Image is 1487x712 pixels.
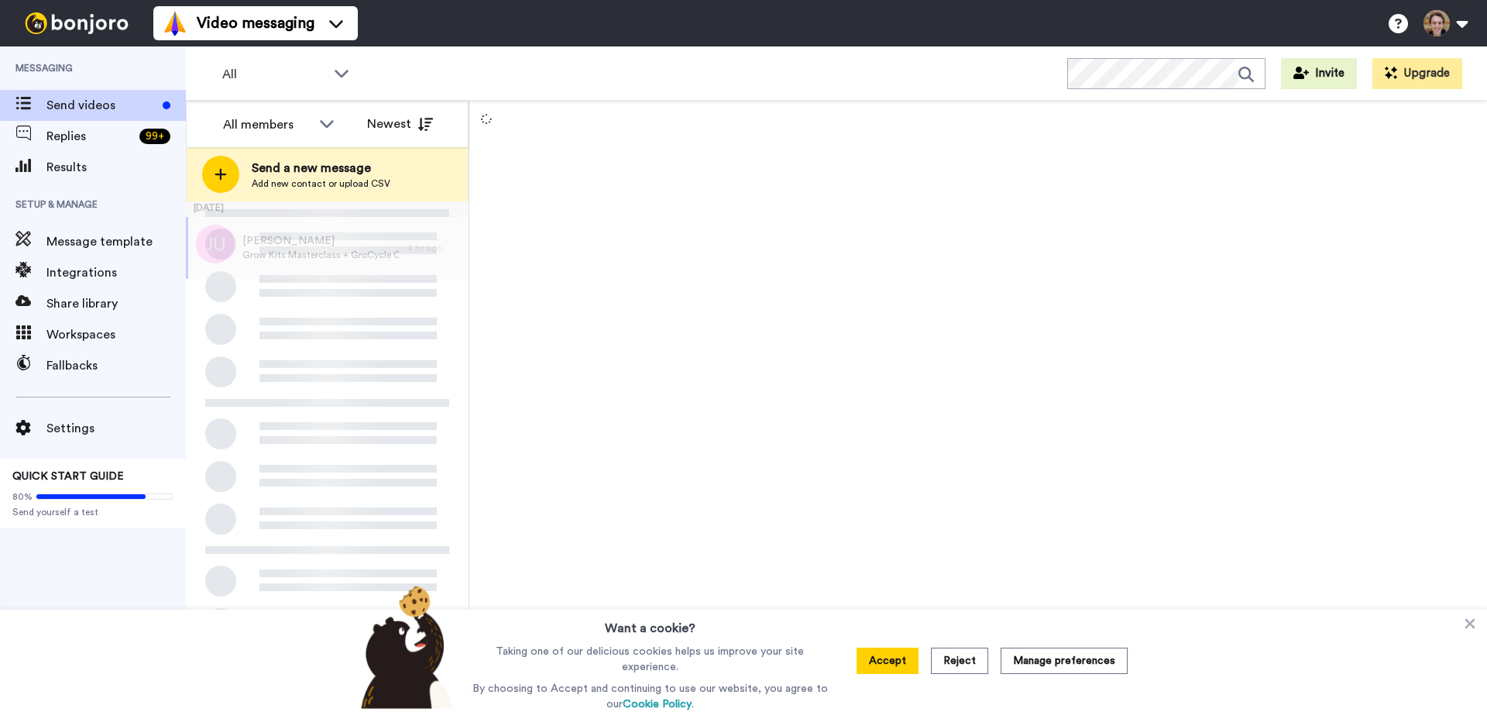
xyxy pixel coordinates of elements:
[19,12,135,34] img: bj-logo-header-white.svg
[46,263,186,282] span: Integrations
[222,65,326,84] span: All
[605,610,695,638] h3: Want a cookie?
[12,471,124,482] span: QUICK START GUIDE
[857,648,919,674] button: Accept
[46,325,186,344] span: Workspaces
[46,356,186,375] span: Fallbacks
[1372,58,1462,89] button: Upgrade
[242,249,399,261] span: Grow Kits Masterclass + GroCycle Course & Community [GBP Offer]
[1001,648,1128,674] button: Manage preferences
[46,96,156,115] span: Send videos
[139,129,170,144] div: 99 +
[186,201,469,217] div: [DATE]
[347,585,462,709] img: bear-with-cookie.png
[469,644,832,675] p: Taking one of our delicious cookies helps us improve your site experience.
[197,12,314,34] span: Video messaging
[12,490,33,503] span: 80%
[407,242,461,254] div: 4 hr ago
[252,177,390,190] span: Add new contact or upload CSV
[46,232,186,251] span: Message template
[355,108,445,139] button: Newest
[623,699,692,710] a: Cookie Policy
[252,159,390,177] span: Send a new message
[1281,58,1357,89] button: Invite
[242,233,399,249] span: [PERSON_NAME]
[223,115,311,134] div: All members
[46,294,186,313] span: Share library
[46,127,133,146] span: Replies
[46,419,186,438] span: Settings
[931,648,988,674] button: Reject
[46,158,186,177] span: Results
[469,681,832,712] p: By choosing to Accept and continuing to use our website, you agree to our .
[163,11,187,36] img: vm-color.svg
[12,506,173,518] span: Send yourself a test
[196,225,235,263] img: ju.png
